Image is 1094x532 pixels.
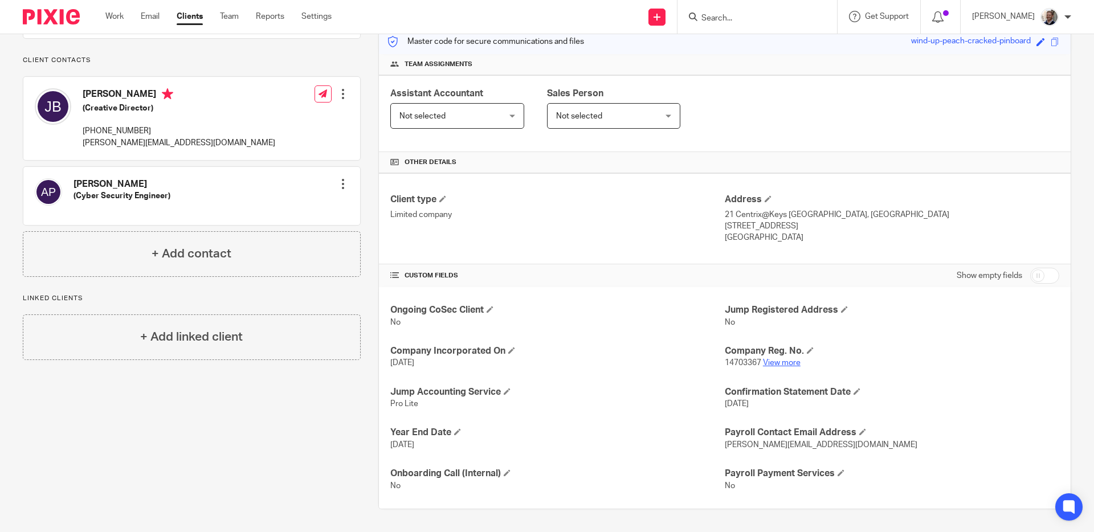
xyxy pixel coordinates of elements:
[725,482,735,490] span: No
[957,270,1022,281] label: Show empty fields
[725,468,1059,480] h4: Payroll Payment Services
[390,318,401,326] span: No
[725,304,1059,316] h4: Jump Registered Address
[390,359,414,367] span: [DATE]
[141,11,160,22] a: Email
[83,125,275,137] p: [PHONE_NUMBER]
[556,112,602,120] span: Not selected
[74,190,170,202] h5: (Cyber Security Engineer)
[23,9,80,24] img: Pixie
[23,294,361,303] p: Linked clients
[83,88,275,103] h4: [PERSON_NAME]
[547,89,603,98] span: Sales Person
[35,178,62,206] img: svg%3E
[387,36,584,47] p: Master code for secure communications and files
[390,427,725,439] h4: Year End Date
[152,245,231,263] h4: + Add contact
[177,11,203,22] a: Clients
[23,56,361,65] p: Client contacts
[390,271,725,280] h4: CUSTOM FIELDS
[390,468,725,480] h4: Onboarding Call (Internal)
[390,386,725,398] h4: Jump Accounting Service
[390,194,725,206] h4: Client type
[390,209,725,220] p: Limited company
[1040,8,1059,26] img: Matt%20Circle.png
[972,11,1035,22] p: [PERSON_NAME]
[405,158,456,167] span: Other details
[220,11,239,22] a: Team
[256,11,284,22] a: Reports
[105,11,124,22] a: Work
[725,318,735,326] span: No
[390,304,725,316] h4: Ongoing CoSec Client
[725,427,1059,439] h4: Payroll Contact Email Address
[725,220,1059,232] p: [STREET_ADDRESS]
[725,359,761,367] span: 14703367
[140,328,243,346] h4: + Add linked client
[162,88,173,100] i: Primary
[763,359,801,367] a: View more
[390,441,414,449] span: [DATE]
[725,232,1059,243] p: [GEOGRAPHIC_DATA]
[725,441,917,449] span: [PERSON_NAME][EMAIL_ADDRESS][DOMAIN_NAME]
[725,194,1059,206] h4: Address
[83,103,275,114] h5: (Creative Director)
[390,400,418,408] span: Pro Lite
[700,14,803,24] input: Search
[725,209,1059,220] p: 21 Centrix@Keys [GEOGRAPHIC_DATA], [GEOGRAPHIC_DATA]
[390,89,483,98] span: Assistant Accountant
[74,178,170,190] h4: [PERSON_NAME]
[390,482,401,490] span: No
[83,137,275,149] p: [PERSON_NAME][EMAIL_ADDRESS][DOMAIN_NAME]
[399,112,446,120] span: Not selected
[865,13,909,21] span: Get Support
[725,345,1059,357] h4: Company Reg. No.
[301,11,332,22] a: Settings
[911,35,1031,48] div: wind-up-peach-cracked-pinboard
[725,386,1059,398] h4: Confirmation Statement Date
[725,400,749,408] span: [DATE]
[405,60,472,69] span: Team assignments
[35,88,71,125] img: svg%3E
[390,345,725,357] h4: Company Incorporated On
